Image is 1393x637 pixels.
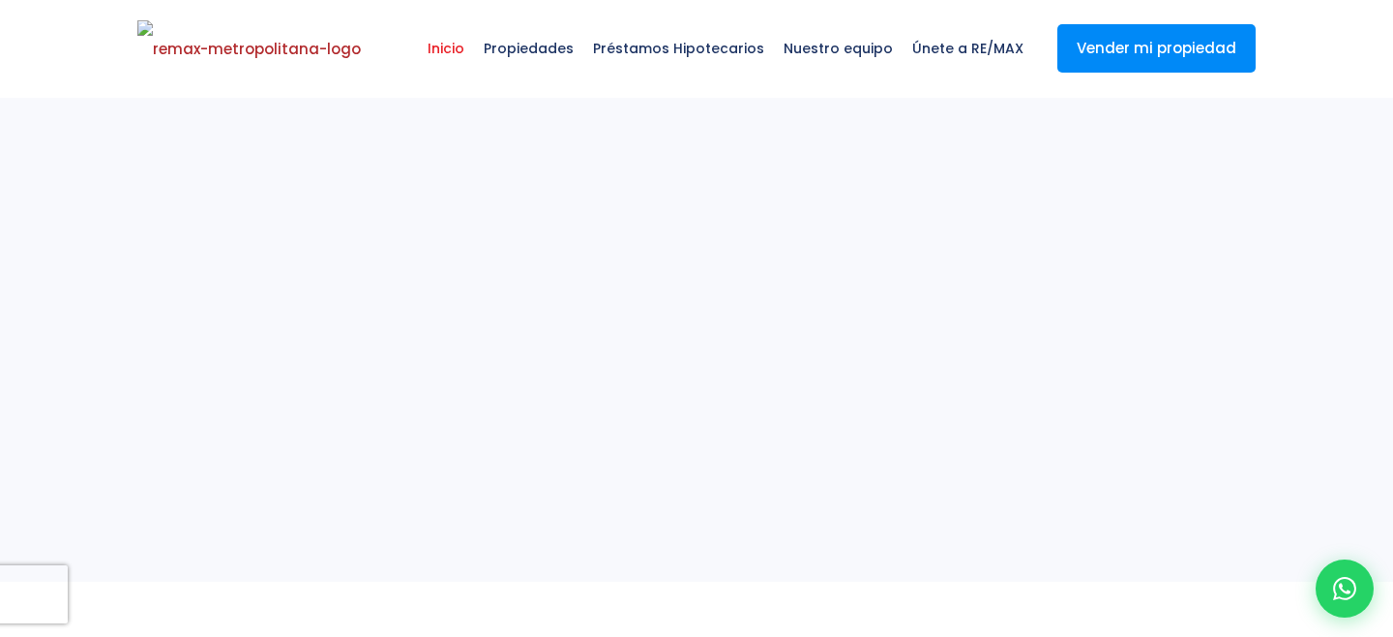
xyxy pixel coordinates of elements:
span: Inicio [418,19,474,77]
span: Préstamos Hipotecarios [583,19,774,77]
a: Vender mi propiedad [1057,24,1256,73]
span: Nuestro equipo [774,19,903,77]
span: Propiedades [474,19,583,77]
img: remax-metropolitana-logo [137,20,361,78]
span: Únete a RE/MAX [903,19,1033,77]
